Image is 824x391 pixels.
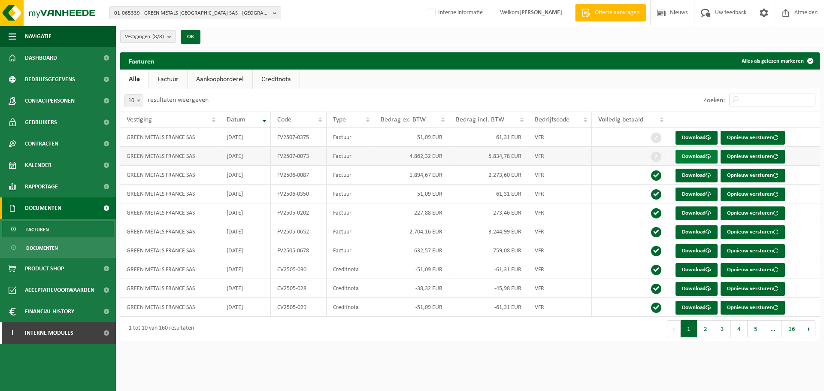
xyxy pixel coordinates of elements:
[120,70,148,89] a: Alle
[327,298,375,317] td: Creditnota
[449,128,528,147] td: 61,31 EUR
[327,260,375,279] td: Creditnota
[721,263,785,277] button: Opnieuw versturen
[676,188,718,201] a: Download
[25,69,75,90] span: Bedrijfsgegevens
[253,70,300,89] a: Creditnota
[124,94,143,107] span: 10
[714,320,731,337] button: 3
[782,320,802,337] button: 16
[528,147,592,166] td: VFR
[124,321,194,336] div: 1 tot 10 van 160 resultaten
[25,258,64,279] span: Product Shop
[374,260,449,279] td: -51,09 EUR
[721,225,785,239] button: Opnieuw versturen
[26,240,58,256] span: Documenten
[26,221,49,238] span: Facturen
[25,322,73,344] span: Interne modules
[220,185,271,203] td: [DATE]
[220,279,271,298] td: [DATE]
[697,320,714,337] button: 2
[220,128,271,147] td: [DATE]
[449,147,528,166] td: 5.834,78 EUR
[327,279,375,298] td: Creditnota
[374,222,449,241] td: 2.704,16 EUR
[449,203,528,222] td: 273,46 EUR
[721,244,785,258] button: Opnieuw versturen
[676,301,718,315] a: Download
[449,260,528,279] td: -61,31 EUR
[528,298,592,317] td: VFR
[125,95,143,107] span: 10
[125,30,164,43] span: Vestigingen
[120,241,220,260] td: GREEN METALS FRANCE SAS
[731,320,748,337] button: 4
[449,241,528,260] td: 759,08 EUR
[374,185,449,203] td: 51,09 EUR
[598,116,643,123] span: Volledig betaald
[449,222,528,241] td: 3.244,99 EUR
[374,241,449,260] td: 632,57 EUR
[528,185,592,203] td: VFR
[676,131,718,145] a: Download
[152,34,164,39] count: (8/8)
[327,128,375,147] td: Factuur
[220,260,271,279] td: [DATE]
[676,206,718,220] a: Download
[721,188,785,201] button: Opnieuw versturen
[2,239,114,256] a: Documenten
[374,128,449,147] td: 51,09 EUR
[721,169,785,182] button: Opnieuw versturen
[535,116,570,123] span: Bedrijfscode
[381,116,426,123] span: Bedrag ex. BTW
[271,260,327,279] td: CV2505-030
[593,9,642,17] span: Offerte aanvragen
[327,203,375,222] td: Factuur
[120,52,163,69] h2: Facturen
[271,241,327,260] td: FV2505-0678
[271,298,327,317] td: CV2505-029
[374,298,449,317] td: -51,09 EUR
[528,241,592,260] td: VFR
[327,166,375,185] td: Factuur
[449,185,528,203] td: 61,31 EUR
[271,203,327,222] td: FV2505-0202
[676,263,718,277] a: Download
[528,222,592,241] td: VFR
[148,97,209,103] label: resultaten weergeven
[25,197,61,219] span: Documenten
[449,298,528,317] td: -61,31 EUR
[120,279,220,298] td: GREEN METALS FRANCE SAS
[120,203,220,222] td: GREEN METALS FRANCE SAS
[374,203,449,222] td: 227,88 EUR
[721,301,785,315] button: Opnieuw versturen
[676,169,718,182] a: Download
[676,244,718,258] a: Download
[721,131,785,145] button: Opnieuw versturen
[333,116,346,123] span: Type
[25,301,74,322] span: Financial History
[2,221,114,237] a: Facturen
[181,30,200,44] button: OK
[127,116,152,123] span: Vestiging
[220,241,271,260] td: [DATE]
[374,166,449,185] td: 1.894,67 EUR
[149,70,187,89] a: Factuur
[271,279,327,298] td: CV2505-028
[374,147,449,166] td: 4.862,32 EUR
[327,241,375,260] td: Factuur
[9,322,16,344] span: I
[528,279,592,298] td: VFR
[120,185,220,203] td: GREEN METALS FRANCE SAS
[426,6,483,19] label: Interne informatie
[25,47,57,69] span: Dashboard
[449,166,528,185] td: 2.273,60 EUR
[120,166,220,185] td: GREEN METALS FRANCE SAS
[681,320,697,337] button: 1
[220,222,271,241] td: [DATE]
[271,222,327,241] td: FV2505-0652
[676,282,718,296] a: Download
[25,90,75,112] span: Contactpersonen
[703,97,725,104] label: Zoeken:
[120,147,220,166] td: GREEN METALS FRANCE SAS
